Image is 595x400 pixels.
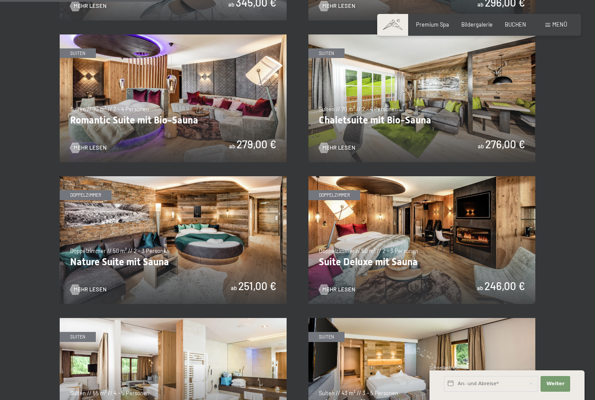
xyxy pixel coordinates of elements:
[461,21,493,28] a: Bildergalerie
[308,176,535,181] a: Suite Deluxe mit Sauna
[74,286,107,294] span: Mehr Lesen
[429,365,460,370] span: Schnellanfrage
[70,2,107,10] a: Mehr Lesen
[308,176,535,304] img: Suite Deluxe mit Sauna
[74,144,107,152] span: Mehr Lesen
[322,2,355,10] span: Mehr Lesen
[70,144,107,152] a: Mehr Lesen
[60,318,287,322] a: Family Suite
[308,34,535,162] img: Chaletsuite mit Bio-Sauna
[308,318,535,322] a: Alpin Studio
[319,2,355,10] a: Mehr Lesen
[74,2,107,10] span: Mehr Lesen
[416,21,449,28] a: Premium Spa
[308,34,535,39] a: Chaletsuite mit Bio-Sauna
[60,176,287,304] img: Nature Suite mit Sauna
[505,21,526,28] a: BUCHEN
[552,21,567,28] span: Menü
[541,376,570,392] button: Weiter
[322,144,355,152] span: Mehr Lesen
[546,380,565,387] span: Weiter
[319,286,355,294] a: Mehr Lesen
[322,286,355,294] span: Mehr Lesen
[60,176,287,181] a: Nature Suite mit Sauna
[60,34,287,39] a: Romantic Suite mit Bio-Sauna
[60,34,287,162] img: Romantic Suite mit Bio-Sauna
[70,286,107,294] a: Mehr Lesen
[319,144,355,152] a: Mehr Lesen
